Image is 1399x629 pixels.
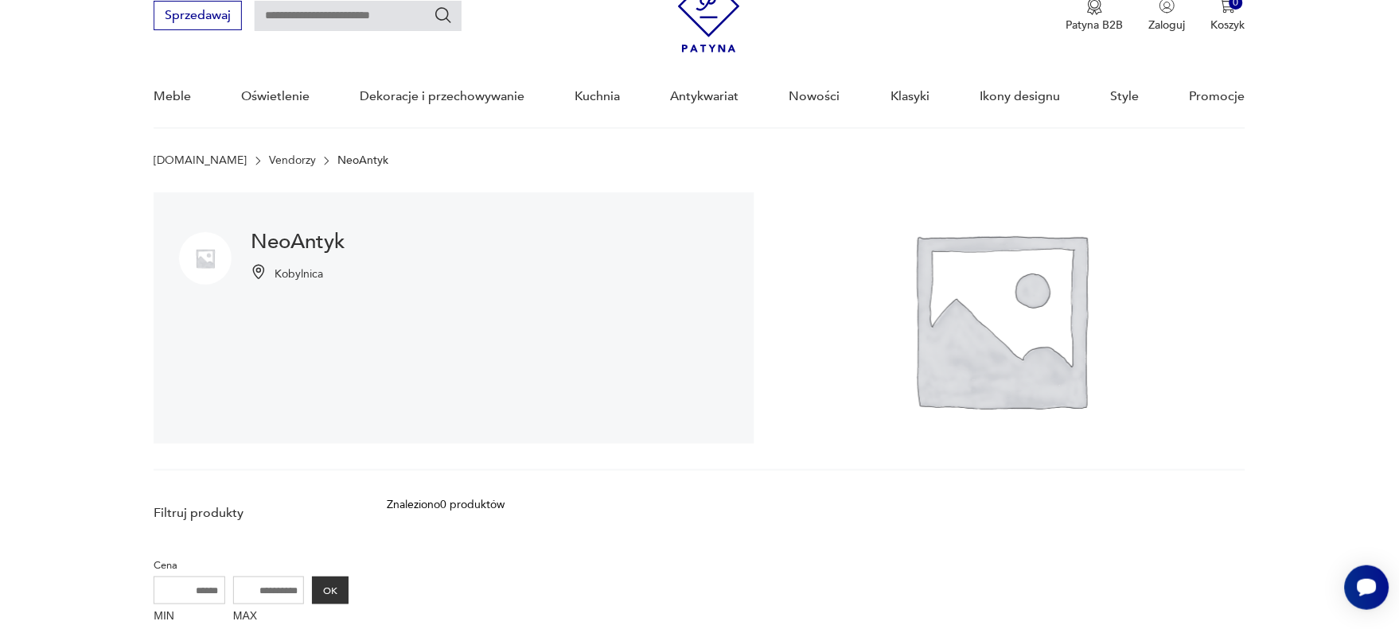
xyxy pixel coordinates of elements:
[671,66,739,127] a: Antykwariat
[154,66,191,127] a: Meble
[269,154,316,167] a: Vendorzy
[360,66,525,127] a: Dekoracje i przechowywanie
[1110,66,1139,127] a: Style
[1066,17,1124,33] p: Patyna B2B
[251,264,267,280] img: Ikonka pinezki mapy
[575,66,621,127] a: Kuchnia
[1190,66,1245,127] a: Promocje
[179,232,232,285] img: NeoAntyk
[154,11,242,22] a: Sprzedawaj
[789,66,840,127] a: Nowości
[337,154,388,167] p: NeoAntyk
[980,66,1060,127] a: Ikony designu
[1345,565,1389,610] iframe: Smartsupp widget button
[154,557,349,574] p: Cena
[154,154,247,167] a: [DOMAIN_NAME]
[387,496,505,514] div: Znaleziono 0 produktów
[434,6,453,25] button: Szukaj
[154,1,242,30] button: Sprzedawaj
[275,266,323,281] p: Kobylnica
[251,232,345,251] h1: NeoAntyk
[242,66,310,127] a: Oświetlenie
[1211,17,1245,33] p: Koszyk
[312,577,349,604] button: OK
[1149,17,1186,33] p: Zaloguj
[754,192,1245,444] img: NeoAntyk
[890,66,929,127] a: Klasyki
[154,504,349,522] p: Filtruj produkty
